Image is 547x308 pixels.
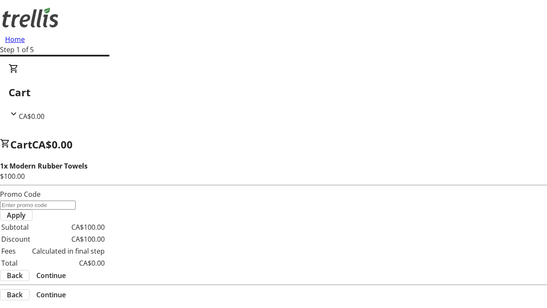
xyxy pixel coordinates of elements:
[36,270,66,281] span: Continue
[32,137,73,151] span: CA$0.00
[32,234,105,245] td: CA$100.00
[19,112,44,121] span: CA$0.00
[7,290,23,300] span: Back
[32,258,105,269] td: CA$0.00
[10,137,32,151] span: Cart
[32,246,105,257] td: Calculated in final step
[9,63,538,121] div: CartCA$0.00
[1,234,31,245] td: Discount
[36,290,66,300] span: Continue
[1,222,31,233] td: Subtotal
[1,258,31,269] td: Total
[29,290,73,300] button: Continue
[7,210,26,220] span: Apply
[1,246,31,257] td: Fees
[32,222,105,233] td: CA$100.00
[9,85,538,100] h2: Cart
[29,270,73,281] button: Continue
[7,270,23,281] span: Back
